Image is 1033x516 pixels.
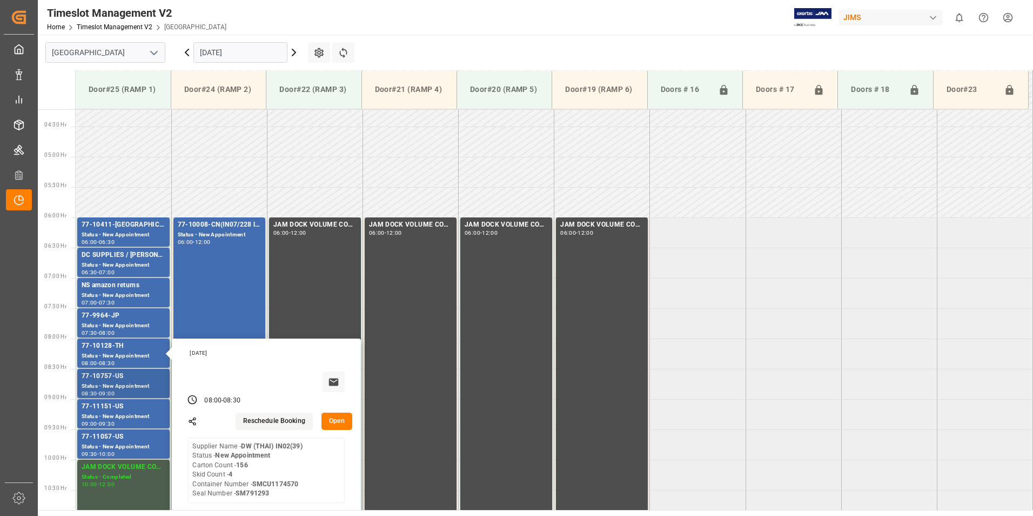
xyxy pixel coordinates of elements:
div: 12:00 [291,230,306,235]
span: 05:30 Hr [44,182,66,188]
button: open menu [145,44,162,61]
div: 06:30 [99,240,115,244]
div: 07:30 [99,300,115,305]
div: Door#22 (RAMP 3) [275,80,352,100]
div: Door#24 (RAMP 2) [180,80,257,100]
div: 10:00 [99,452,115,457]
div: - [97,270,99,275]
div: - [222,396,223,406]
span: 10:00 Hr [44,455,66,461]
div: Doors # 17 [752,80,809,100]
div: 09:30 [99,421,115,426]
div: - [480,230,482,235]
div: 77-10757-US [82,371,165,382]
div: 06:30 [82,270,97,275]
div: JAM DOCK VOLUME CONTROL [465,220,548,230]
div: Timeslot Management V2 [47,5,226,21]
span: 10:30 Hr [44,485,66,491]
div: Door#23 [942,80,1000,100]
div: Status - New Appointment [178,230,261,240]
div: 08:00 [82,361,97,366]
div: - [576,230,578,235]
div: Status - New Appointment [82,412,165,421]
button: show 0 new notifications [947,5,971,30]
div: 12:00 [482,230,498,235]
div: - [385,230,386,235]
button: Open [321,413,353,430]
div: Status - New Appointment [82,261,165,270]
div: 06:00 [82,240,97,244]
div: 06:00 [369,230,385,235]
span: 07:00 Hr [44,273,66,279]
span: 08:30 Hr [44,364,66,370]
img: Exertis%20JAM%20-%20Email%20Logo.jpg_1722504956.jpg [794,8,831,27]
b: DW (THAI) IN02(39) [241,442,302,450]
div: - [97,240,99,244]
button: Help Center [971,5,996,30]
span: 04:30 Hr [44,122,66,128]
div: 09:30 [82,452,97,457]
div: - [97,361,99,366]
b: New Appointment [215,452,270,459]
div: Doors # 16 [656,80,714,100]
div: - [193,240,194,244]
div: Doors # 18 [847,80,904,100]
div: JAM DOCK VOLUME CONTROL [273,220,357,230]
div: Door#20 (RAMP 5) [466,80,543,100]
div: Status - New Appointment [82,291,165,300]
button: JIMS [839,7,947,28]
div: 09:00 [99,391,115,396]
div: - [97,300,99,305]
div: 09:00 [82,421,97,426]
span: 07:30 Hr [44,303,66,309]
div: 10:00 [82,482,97,487]
div: 12:00 [195,240,211,244]
div: 06:00 [465,230,480,235]
div: 77-10008-CN(IN07/228 lines) [178,220,261,230]
div: 77-11057-US [82,432,165,442]
div: Status - New Appointment [82,321,165,330]
div: JIMS [839,10,943,25]
div: 08:30 [223,396,240,406]
div: JAM DOCK VOLUME CONTROL [82,462,165,473]
div: 77-11151-US [82,401,165,412]
b: SMCU1174570 [252,480,298,488]
div: - [97,452,99,457]
a: Home [47,23,65,31]
div: 06:00 [273,230,289,235]
div: Status - New Appointment [82,352,165,361]
div: 07:30 [82,330,97,335]
div: 08:00 [204,396,222,406]
div: - [97,482,99,487]
div: 77-9964-JP [82,310,165,321]
div: 08:30 [82,391,97,396]
button: Reschedule Booking [236,413,313,430]
div: Status - New Appointment [82,442,165,452]
div: 08:00 [99,330,115,335]
div: - [289,230,291,235]
div: Status - Completed [82,473,165,482]
b: SM791293 [236,489,269,497]
span: 08:00 Hr [44,334,66,340]
div: 12:00 [386,230,402,235]
div: 06:00 [560,230,576,235]
b: 156 [236,461,247,469]
div: Status - New Appointment [82,382,165,391]
div: Door#21 (RAMP 4) [371,80,448,100]
div: - [97,421,99,426]
div: DC SUPPLIES / [PERSON_NAME] [82,250,165,261]
div: Status - New Appointment [82,230,165,240]
div: 07:00 [99,270,115,275]
div: Door#25 (RAMP 1) [84,80,162,100]
span: 05:00 Hr [44,152,66,158]
b: 4 [229,471,232,478]
div: 77-10411-[GEOGRAPHIC_DATA] [82,220,165,230]
div: JAM DOCK VOLUME CONTROL [369,220,452,230]
div: JAM DOCK VOLUME CONTROL [560,220,643,230]
span: 06:30 Hr [44,243,66,249]
input: DD.MM.YYYY [193,42,287,63]
span: 09:30 Hr [44,425,66,431]
div: 08:30 [99,361,115,366]
span: 06:00 Hr [44,213,66,219]
span: 09:00 Hr [44,394,66,400]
